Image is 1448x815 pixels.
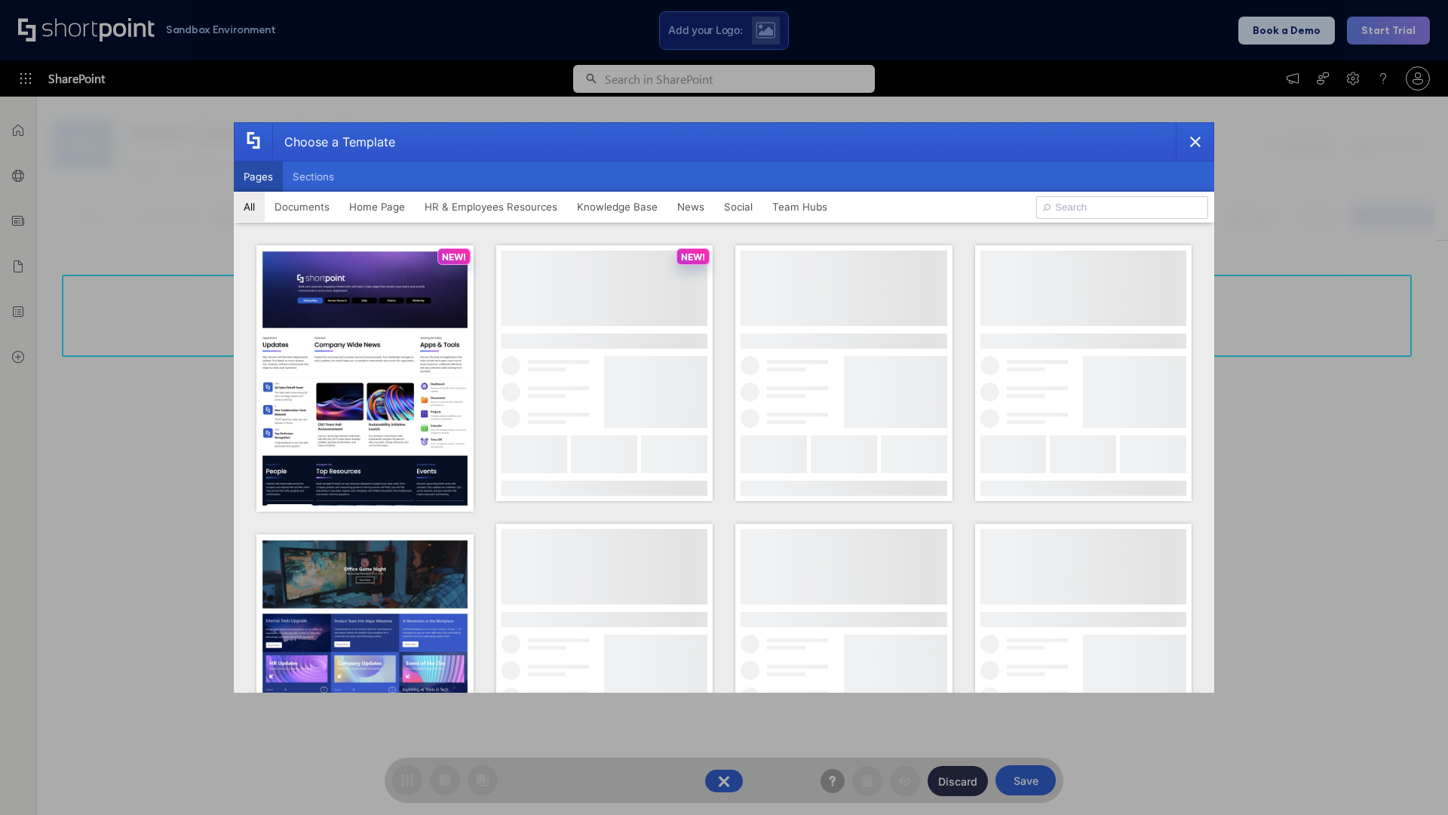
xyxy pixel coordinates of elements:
input: Search [1036,196,1208,219]
div: template selector [234,122,1214,693]
p: NEW! [681,251,705,263]
button: Home Page [339,192,415,222]
button: Knowledge Base [567,192,667,222]
button: Social [714,192,762,222]
div: Choose a Template [272,123,395,161]
button: News [667,192,714,222]
iframe: Chat Widget [1373,743,1448,815]
button: Documents [265,192,339,222]
button: Sections [283,161,344,192]
button: HR & Employees Resources [415,192,567,222]
button: All [234,192,265,222]
button: Team Hubs [762,192,837,222]
p: NEW! [442,251,466,263]
button: Pages [234,161,283,192]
